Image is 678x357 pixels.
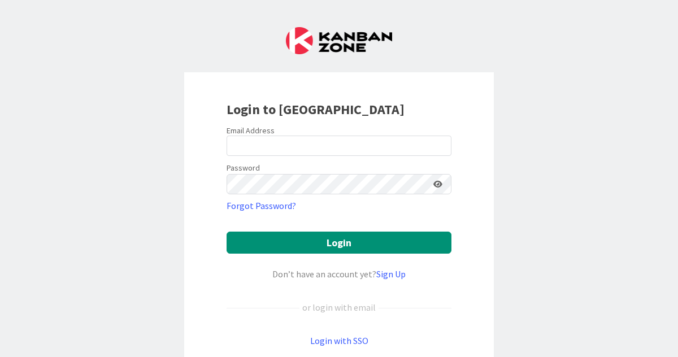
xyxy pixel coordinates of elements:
[227,101,405,118] b: Login to [GEOGRAPHIC_DATA]
[227,162,260,174] label: Password
[227,267,451,281] div: Don’t have an account yet?
[227,199,296,212] a: Forgot Password?
[376,268,406,280] a: Sign Up
[227,125,275,136] label: Email Address
[299,301,379,314] div: or login with email
[227,232,451,254] button: Login
[286,27,392,54] img: Kanban Zone
[310,335,368,346] a: Login with SSO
